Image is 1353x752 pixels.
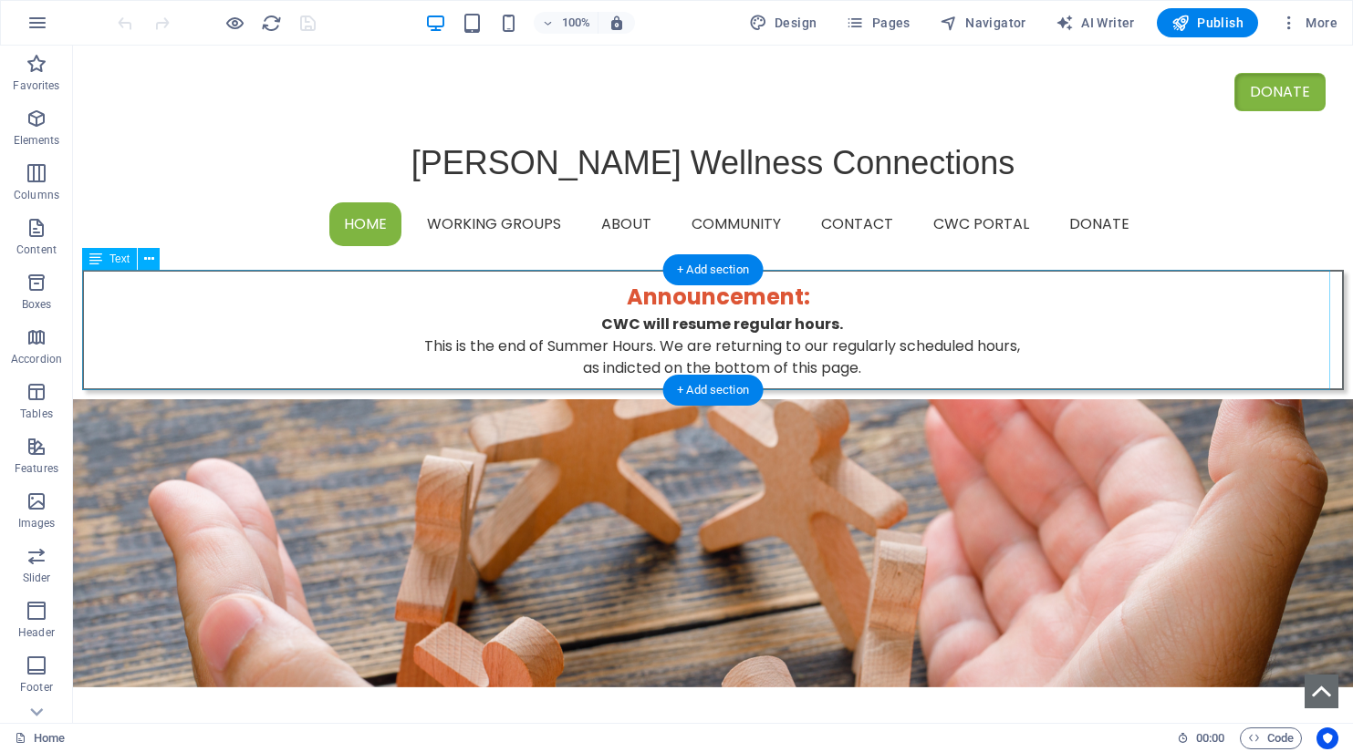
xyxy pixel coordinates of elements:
i: On resize automatically adjust zoom level to fit chosen device. [609,15,625,31]
p: Elements [14,133,60,148]
button: Pages [838,8,917,37]
span: 00 00 [1196,727,1224,749]
button: reload [260,12,282,34]
span: : [1209,731,1212,745]
button: Code [1240,727,1302,749]
span: Design [749,14,817,32]
p: Features [15,461,58,476]
span: Code [1248,727,1294,749]
span: More [1280,14,1337,32]
p: Columns [14,188,59,202]
button: 100% [534,12,598,34]
p: Accordion [11,352,62,366]
div: + Add section [662,375,764,406]
h6: 100% [561,12,590,34]
button: Click here to leave preview mode and continue editing [224,12,245,34]
div: Design (Ctrl+Alt+Y) [742,8,825,37]
p: Header [18,625,55,640]
i: Reload page [261,13,282,34]
p: Footer [20,680,53,695]
button: More [1273,8,1345,37]
p: Images [18,516,56,531]
h6: Session time [1177,727,1225,749]
p: Tables [20,407,53,421]
p: Favorites [13,78,59,93]
p: Content [16,242,57,257]
button: Usercentrics [1317,727,1338,749]
span: Text [109,253,130,264]
button: Navigator [932,8,1034,37]
p: Boxes [22,297,52,312]
span: Publish [1171,14,1244,32]
a: Click to cancel selection. Double-click to open Pages [15,727,65,749]
span: AI Writer [1056,14,1135,32]
button: AI Writer [1048,8,1142,37]
button: Publish [1157,8,1258,37]
p: Slider [23,571,51,585]
span: Pages [846,14,910,32]
span: Navigator [940,14,1026,32]
button: Design [742,8,825,37]
div: + Add section [662,254,764,285]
